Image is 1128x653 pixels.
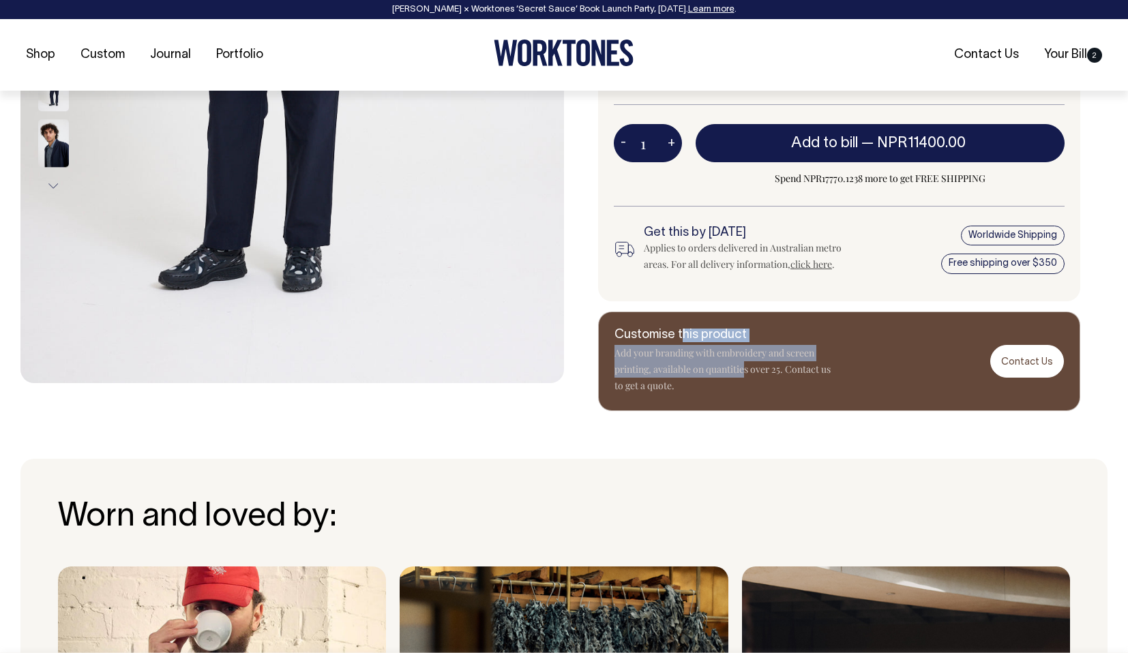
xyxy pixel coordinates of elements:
h6: Get this by [DATE] [644,226,860,240]
button: Next [43,171,63,202]
div: Applies to orders delivered in Australian metro areas. For all delivery information, . [644,240,860,273]
img: dark-navy [38,119,69,167]
span: — [861,136,969,150]
a: Contact Us [949,44,1024,66]
span: NPR11400.00 [877,136,966,150]
span: Add to bill [791,136,858,150]
a: Custom [75,44,130,66]
button: Add to bill —NPR11400.00 [696,124,1065,162]
a: Contact Us [990,345,1064,377]
h3: Worn and loved by: [58,500,1070,536]
span: 2 [1087,48,1102,63]
p: Add your branding with embroidery and screen printing, available on quantities over 25. Contact u... [614,345,833,394]
a: Your Bill2 [1039,44,1108,66]
a: Portfolio [211,44,269,66]
a: Journal [145,44,196,66]
div: [PERSON_NAME] × Worktones ‘Secret Sauce’ Book Launch Party, [DATE]. . [14,5,1114,14]
button: + [661,130,682,157]
span: Spend NPR17770.1238 more to get FREE SHIPPING [696,170,1065,187]
button: - [614,130,633,157]
a: Learn more [688,5,734,14]
a: click here [790,258,832,271]
a: Shop [20,44,61,66]
h6: Customise this product [614,329,833,342]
